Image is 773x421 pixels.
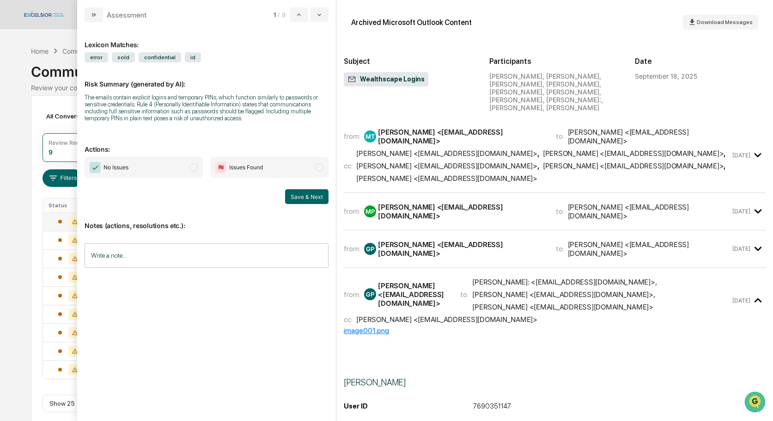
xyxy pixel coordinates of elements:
[92,157,112,164] span: Pylon
[356,149,539,158] span: ,
[347,75,425,84] span: Wealthscape Logins
[229,163,263,172] span: Issues Found
[6,130,62,147] a: 🔎Data Lookup
[85,134,329,153] p: Actions:
[49,148,53,156] div: 9
[473,402,511,410] span: 7690351147
[732,152,750,159] time: Wednesday, September 17, 2025 at 8:53:53 AM
[49,139,93,146] div: Review Required
[635,72,697,80] div: September 18, 2025
[472,278,657,286] div: [PERSON_NAME]: <[EMAIL_ADDRESS][DOMAIN_NAME]> ,
[18,117,60,126] span: Preclearance
[543,161,726,170] span: ,
[22,11,67,18] img: logo
[67,118,74,125] div: 🗄️
[364,243,376,255] div: GP
[378,128,544,145] div: [PERSON_NAME] <[EMAIL_ADDRESS][DOMAIN_NAME]>
[356,174,537,183] div: [PERSON_NAME] <[EMAIL_ADDRESS][DOMAIN_NAME]>
[31,47,49,55] div: Home
[31,80,117,87] div: We're available if you need us!
[85,94,329,122] div: The emails contain explicit logins and temporary PINs, which function similarly to passwords or s...
[85,210,329,229] p: Notes (actions, resolutions etc.):
[697,19,753,25] span: Download Messages
[556,244,564,253] span: to:
[351,18,472,27] div: Archived Microsoft Outlook Content
[9,71,26,87] img: 1746055101610-c473b297-6a78-478c-a979-82029cc54cd1
[356,149,537,158] div: [PERSON_NAME] <[EMAIL_ADDRESS][DOMAIN_NAME]>
[344,315,353,324] span: cc:
[9,118,17,125] div: 🖐️
[543,149,724,158] div: [PERSON_NAME] <[EMAIL_ADDRESS][DOMAIN_NAME]>
[157,74,168,85] button: Start new chat
[65,156,112,164] a: Powered byPylon
[378,281,449,308] div: [PERSON_NAME] <[EMAIL_ADDRESS][DOMAIN_NAME]>
[9,135,17,142] div: 🔎
[344,132,360,141] span: from:
[344,377,406,388] span: [PERSON_NAME]
[344,244,360,253] span: from:
[356,161,539,170] span: ,
[85,52,108,62] span: error
[344,57,475,66] h2: Subject
[63,113,118,130] a: 🗄️Attestations
[215,162,226,173] img: Flag
[107,11,147,19] div: Assessment
[732,245,750,252] time: Wednesday, September 17, 2025 at 10:33:24 AM
[378,240,544,258] div: [PERSON_NAME] <[EMAIL_ADDRESS][DOMAIN_NAME]>
[344,402,368,410] span: User ID
[344,326,766,335] div: image001.png
[6,113,63,130] a: 🖐️Preclearance
[460,290,469,299] span: to:
[378,203,544,220] div: [PERSON_NAME] <[EMAIL_ADDRESS][DOMAIN_NAME]>
[43,109,112,124] div: All Conversations
[18,134,58,143] span: Data Lookup
[43,169,83,187] button: Filters
[543,161,724,170] div: [PERSON_NAME] <[EMAIL_ADDRESS][DOMAIN_NAME]>
[364,205,376,217] div: MP
[139,52,181,62] span: confidential
[76,117,115,126] span: Attestations
[635,57,766,66] h2: Date
[278,11,288,19] span: / 9
[682,15,758,30] button: Download Messages
[732,208,750,215] time: Wednesday, September 17, 2025 at 10:28:55 AM
[9,19,168,34] p: How can we help?
[743,390,768,415] iframe: Open customer support
[274,11,276,19] span: 1
[732,297,750,304] time: Thursday, September 18, 2025 at 10:22:41 AM
[344,290,360,299] span: from:
[344,161,353,170] span: cc:
[185,52,201,62] span: id
[364,288,376,300] div: GP
[568,128,731,145] div: [PERSON_NAME] <[EMAIL_ADDRESS][DOMAIN_NAME]>
[568,240,731,258] div: [PERSON_NAME] <[EMAIL_ADDRESS][DOMAIN_NAME]>
[43,198,97,212] th: Status
[31,56,742,80] div: Communications Archive
[85,69,329,88] p: Risk Summary (generated by AI):
[556,207,564,216] span: to:
[364,130,376,142] div: MT
[472,303,653,311] div: [PERSON_NAME] <[EMAIL_ADDRESS][DOMAIN_NAME]>
[285,189,329,204] button: Save & Next
[112,52,135,62] span: sold
[489,72,620,111] div: [PERSON_NAME], [PERSON_NAME], [PERSON_NAME], [PERSON_NAME], [PERSON_NAME], [PERSON_NAME], [PERSON...
[556,132,564,141] span: to:
[85,30,329,49] div: Lexicon Matches:
[90,162,101,173] img: Checkmark
[344,207,360,216] span: from:
[356,315,537,324] div: [PERSON_NAME] <[EMAIL_ADDRESS][DOMAIN_NAME]>
[568,203,731,220] div: [PERSON_NAME] <[EMAIL_ADDRESS][DOMAIN_NAME]>
[62,47,137,55] div: Communications Archive
[472,290,655,299] div: [PERSON_NAME] <[EMAIL_ADDRESS][DOMAIN_NAME]> ,
[489,57,620,66] h2: Participants
[103,163,128,172] span: No Issues
[31,84,742,92] div: Review your communication records across channels
[31,71,152,80] div: Start new chat
[543,149,726,158] span: ,
[356,161,537,170] div: [PERSON_NAME] <[EMAIL_ADDRESS][DOMAIN_NAME]>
